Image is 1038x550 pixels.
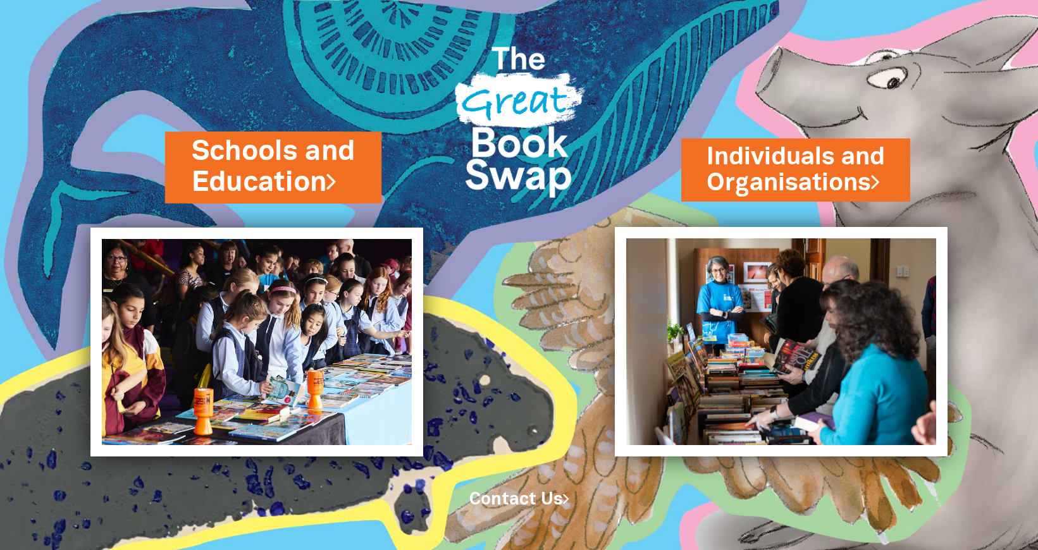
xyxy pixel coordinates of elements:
[615,227,948,456] img: Individuals and Organisations
[469,492,569,508] a: Contact Us
[442,15,596,219] img: Great Bookswap logo
[90,228,423,456] img: Schools and Education
[192,133,355,202] a: Schools andEducation
[707,140,885,200] a: Individuals andOrganisations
